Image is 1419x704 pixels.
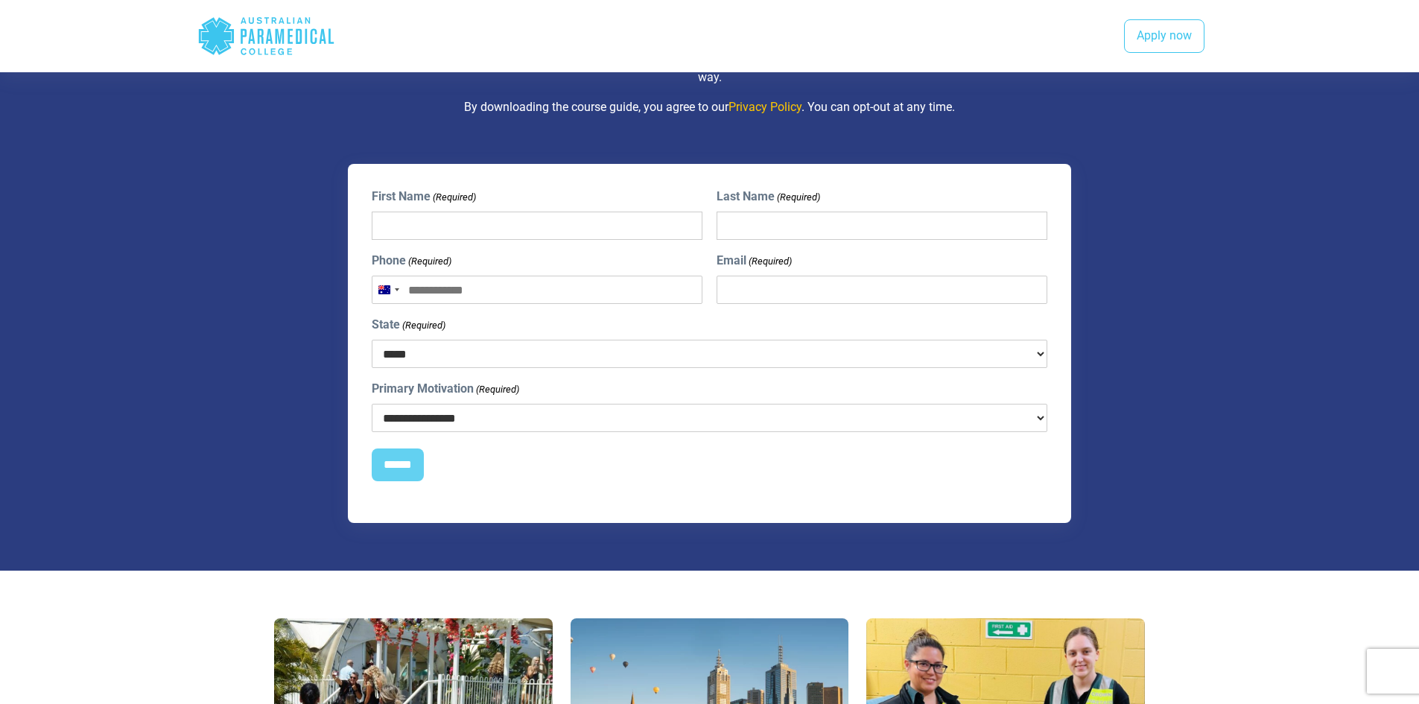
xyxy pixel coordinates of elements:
label: First Name [372,188,476,206]
span: (Required) [475,382,520,397]
label: Primary Motivation [372,380,519,398]
span: (Required) [407,254,452,269]
button: Selected country [372,276,404,303]
span: (Required) [747,254,792,269]
div: Australian Paramedical College [197,12,335,60]
a: Apply now [1124,19,1204,54]
a: Privacy Policy [728,100,801,114]
span: (Required) [401,318,446,333]
span: (Required) [775,190,820,205]
label: State [372,316,445,334]
label: Last Name [717,188,820,206]
label: Phone [372,252,451,270]
label: Email [717,252,792,270]
span: (Required) [432,190,477,205]
p: By downloading the course guide, you agree to our . You can opt-out at any time. [274,98,1146,116]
